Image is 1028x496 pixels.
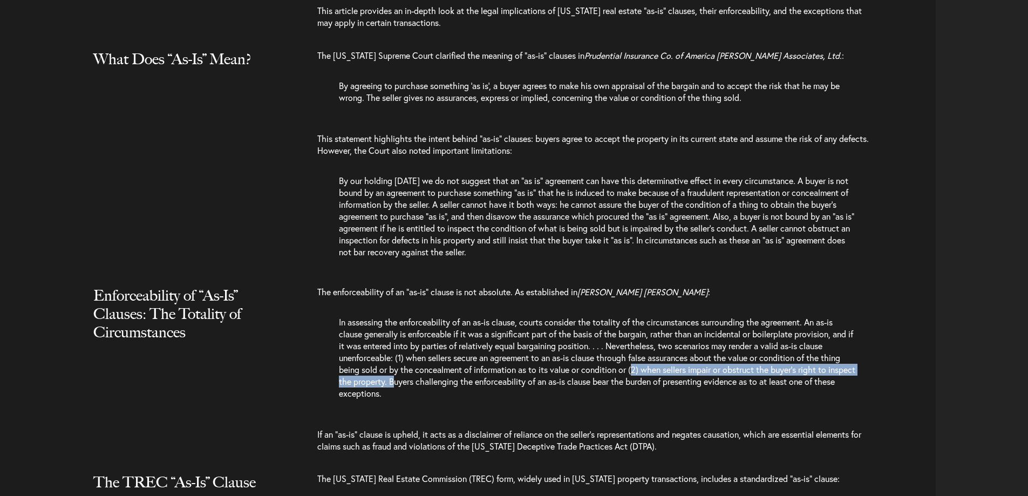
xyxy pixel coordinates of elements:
[339,80,856,114] p: By agreeing to purchase something ‘as is’, a buyer agrees to make his own appraisal of the bargai...
[584,50,842,61] em: Prudential Insurance Co. of America [PERSON_NAME] Associates, Ltd.
[339,316,856,410] p: In assessing the enforceability of an as-is clause, courts consider the totality of the circumsta...
[93,50,288,90] h2: What Does “As-Is” Mean?
[339,175,856,269] p: By our holding [DATE] we do not suggest that an “as is” agreement can have this determinative eff...
[577,286,708,297] em: [PERSON_NAME] [PERSON_NAME]
[317,50,874,72] p: The [US_STATE] Supreme Court clarified the meaning of “as-is” clauses in :
[317,473,874,495] p: The [US_STATE] Real Estate Commission (TREC) form, widely used in [US_STATE] property transaction...
[93,286,288,363] h2: Enforceability of “As-Is” Clauses: The Totality of Circumstances
[317,286,874,309] p: The enforceability of an “as-is” clause is not absolute. As established in :
[317,122,874,167] p: This statement highlights the intent behind “as-is” clauses: buyers agree to accept the property ...
[317,418,874,463] p: If an “as-is” clause is upheld, it acts as a disclaimer of reliance on the seller’s representatio...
